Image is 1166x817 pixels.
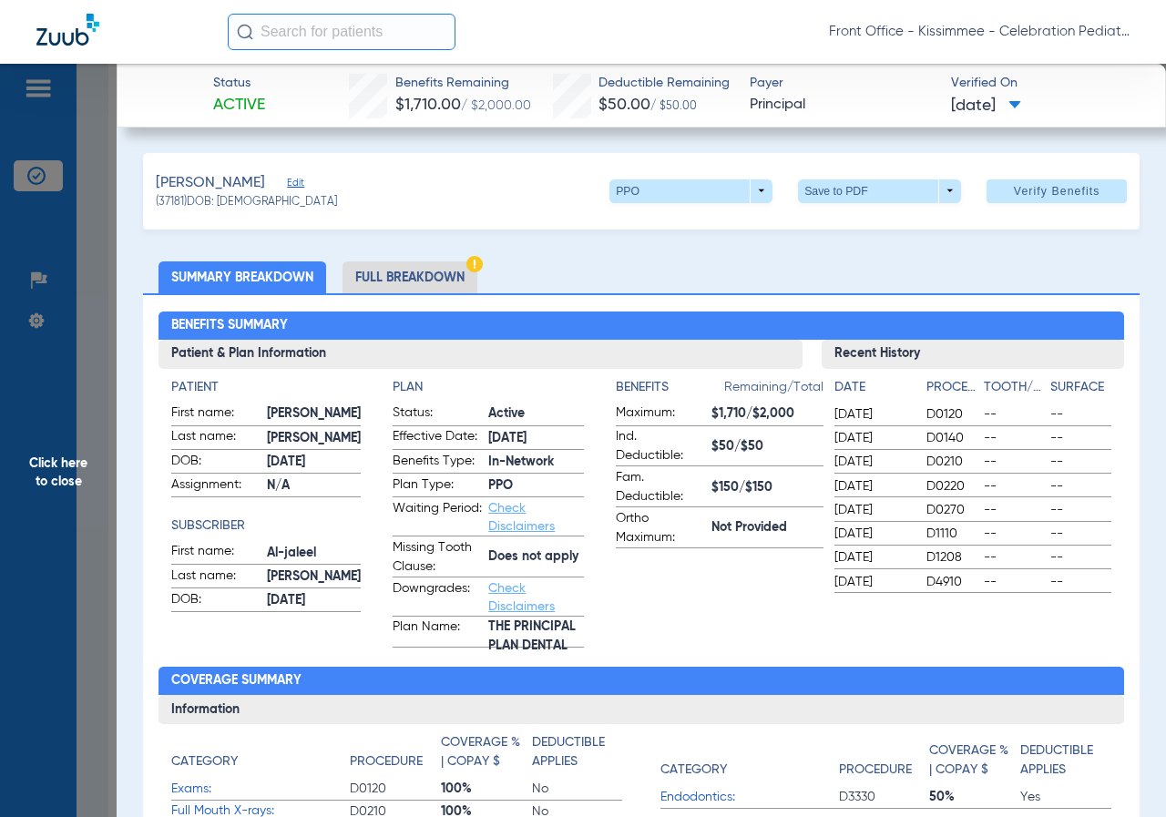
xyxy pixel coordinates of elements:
span: [PERSON_NAME] [156,172,265,195]
span: Last name: [171,567,261,588]
app-breakdown-title: Coverage % | Copay $ [929,733,1020,786]
span: DOB: [171,452,261,474]
span: Al-jaleel [267,544,361,563]
span: Ind. Deductible: [616,427,705,465]
span: Plan Name: [393,618,482,647]
h4: Tooth/Quad [984,378,1044,397]
span: $50.00 [598,97,650,113]
span: First name: [171,542,261,564]
app-breakdown-title: Procedure [926,378,977,403]
span: Missing Tooth Clause: [393,538,482,577]
h3: Recent History [822,340,1124,369]
app-breakdown-title: Category [171,733,350,778]
span: Does not apply [488,547,584,567]
span: -- [984,573,1044,591]
span: [DATE] [834,548,911,567]
span: [PERSON_NAME] [267,404,361,424]
h2: Coverage Summary [159,667,1123,696]
app-breakdown-title: Deductible Applies [532,733,623,778]
span: D4910 [926,573,977,591]
h4: Coverage % | Copay $ [929,741,1010,780]
span: [DATE] [267,591,361,610]
span: Effective Date: [393,427,482,449]
span: Endodontics: [660,788,839,807]
span: Remaining/Total [724,378,823,403]
input: Search for patients [228,14,455,50]
span: -- [1050,525,1110,543]
h4: Category [660,761,727,780]
span: No [532,780,623,798]
span: -- [1050,477,1110,495]
h4: Coverage % | Copay $ [441,733,522,771]
span: $150/$150 [711,478,823,497]
span: Verified On [951,74,1136,93]
app-breakdown-title: Procedure [350,733,441,778]
span: Payer [750,74,935,93]
span: D0270 [926,501,977,519]
span: [DATE] [834,477,911,495]
span: -- [984,429,1044,447]
span: D1208 [926,548,977,567]
span: -- [1050,573,1110,591]
span: [DATE] [834,573,911,591]
span: $50/$50 [711,437,823,456]
span: -- [1050,548,1110,567]
span: 50% [929,788,1020,806]
h4: Procedure [839,761,912,780]
span: Downgrades: [393,579,482,616]
app-breakdown-title: Benefits [616,378,724,403]
app-breakdown-title: Procedure [839,733,930,786]
span: Principal [750,94,935,117]
a: Check Disclaimers [488,582,555,613]
span: -- [984,453,1044,471]
app-breakdown-title: Category [660,733,839,786]
span: [DATE] [267,453,361,472]
span: [DATE] [834,405,911,424]
span: -- [984,477,1044,495]
h4: Deductible Applies [532,733,613,771]
h3: Information [159,695,1123,724]
iframe: Chat Widget [1075,730,1166,817]
button: Save to PDF [798,179,961,203]
span: Deductible Remaining [598,74,730,93]
span: Active [213,94,265,117]
span: [DATE] [834,453,911,471]
app-breakdown-title: Deductible Applies [1020,733,1111,786]
app-breakdown-title: Patient [171,378,361,397]
h4: Deductible Applies [1020,741,1101,780]
span: [DATE] [488,429,584,448]
span: DOB: [171,590,261,612]
span: D3330 [839,788,930,806]
app-breakdown-title: Date [834,378,911,403]
h4: Date [834,378,911,397]
button: Verify Benefits [987,179,1127,203]
span: D0120 [926,405,977,424]
span: / $2,000.00 [461,99,531,112]
li: Summary Breakdown [159,261,326,293]
a: Check Disclaimers [488,502,555,533]
span: Active [488,404,584,424]
h4: Subscriber [171,516,361,536]
span: Fam. Deductible: [616,468,705,506]
span: -- [1050,429,1110,447]
span: $1,710/$2,000 [711,404,823,424]
span: -- [1050,405,1110,424]
span: -- [1050,453,1110,471]
span: [PERSON_NAME] [267,429,361,448]
h4: Plan [393,378,584,397]
span: Not Provided [711,518,823,537]
span: D1110 [926,525,977,543]
h4: Procedure [926,378,977,397]
app-breakdown-title: Tooth/Quad [984,378,1044,403]
span: Waiting Period: [393,499,482,536]
span: Status: [393,403,482,425]
span: -- [984,501,1044,519]
app-breakdown-title: Surface [1050,378,1110,403]
img: Zuub Logo [36,14,99,46]
span: / $50.00 [650,101,697,112]
li: Full Breakdown [343,261,477,293]
img: Hazard [466,256,483,272]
